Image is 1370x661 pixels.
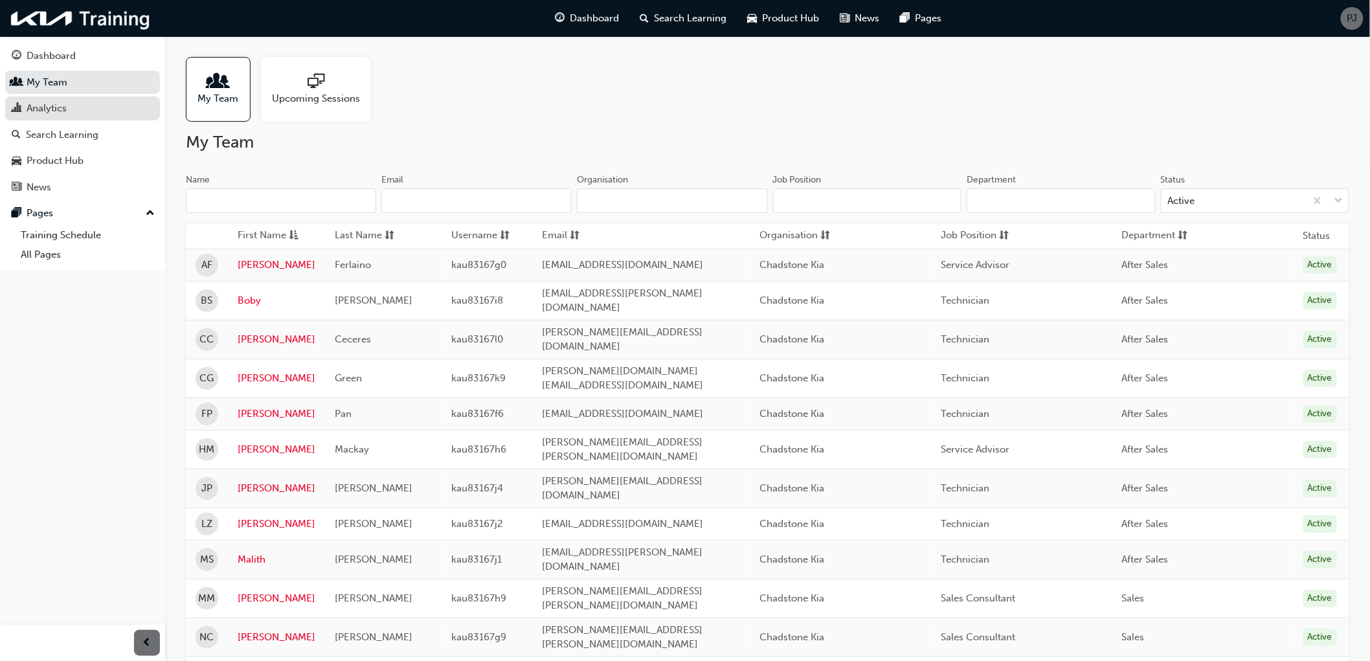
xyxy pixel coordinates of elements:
[1161,174,1185,186] div: Status
[1122,333,1169,345] span: After Sales
[542,518,703,530] span: [EMAIL_ADDRESS][DOMAIN_NAME]
[238,228,309,244] button: First Nameasc-icon
[201,293,213,308] span: BS
[1122,228,1193,244] button: Departmentsorting-icon
[654,11,726,26] span: Search Learning
[335,372,362,384] span: Green
[542,326,702,353] span: [PERSON_NAME][EMAIL_ADDRESS][DOMAIN_NAME]
[451,228,497,244] span: Username
[542,436,702,463] span: [PERSON_NAME][EMAIL_ADDRESS][PERSON_NAME][DOMAIN_NAME]
[146,205,155,222] span: up-icon
[200,371,214,386] span: CG
[6,5,155,32] img: kia-training
[759,228,818,244] span: Organisation
[335,443,369,455] span: Mackay
[1122,408,1169,420] span: After Sales
[451,443,506,455] span: kau83167h6
[1334,193,1343,210] span: down-icon
[759,631,824,643] span: Chadstone Kia
[542,287,702,314] span: [EMAIL_ADDRESS][PERSON_NAME][DOMAIN_NAME]
[941,228,1012,244] button: Job Positionsorting-icon
[1303,256,1337,274] div: Active
[186,174,210,186] div: Name
[999,228,1009,244] span: sorting-icon
[381,174,403,186] div: Email
[570,228,579,244] span: sorting-icon
[941,443,1009,455] span: Service Advisor
[941,259,1009,271] span: Service Advisor
[451,259,506,271] span: kau83167g0
[16,225,160,245] a: Training Schedule
[542,546,702,573] span: [EMAIL_ADDRESS][PERSON_NAME][DOMAIN_NAME]
[5,123,160,147] a: Search Learning
[12,155,21,167] span: car-icon
[238,293,315,308] a: Boby
[1122,592,1145,604] span: Sales
[27,180,51,195] div: News
[335,482,412,494] span: [PERSON_NAME]
[199,442,215,457] span: HM
[1303,629,1337,646] div: Active
[967,174,1016,186] div: Department
[759,482,824,494] span: Chadstone Kia
[941,372,989,384] span: Technician
[759,443,824,455] span: Chadstone Kia
[629,5,737,32] a: search-iconSearch Learning
[451,408,504,420] span: kau83167f6
[451,592,506,604] span: kau83167h9
[335,631,412,643] span: [PERSON_NAME]
[1303,551,1337,568] div: Active
[200,630,214,645] span: NC
[451,372,506,384] span: kau83167k9
[451,518,503,530] span: kau83167j2
[261,57,381,122] a: Upcoming Sessions
[12,208,21,219] span: pages-icon
[941,333,989,345] span: Technician
[915,11,941,26] span: Pages
[27,49,76,63] div: Dashboard
[1303,405,1337,423] div: Active
[759,333,824,345] span: Chadstone Kia
[1178,228,1188,244] span: sorting-icon
[12,182,21,194] span: news-icon
[855,11,879,26] span: News
[1122,554,1169,565] span: After Sales
[545,5,629,32] a: guage-iconDashboard
[5,44,160,68] a: Dashboard
[201,481,212,496] span: JP
[142,635,152,651] span: prev-icon
[1347,11,1358,26] span: PJ
[12,103,21,115] span: chart-icon
[542,624,702,651] span: [PERSON_NAME][EMAIL_ADDRESS][PERSON_NAME][DOMAIN_NAME]
[773,174,822,186] div: Job Position
[1303,480,1337,497] div: Active
[1122,518,1169,530] span: After Sales
[200,332,214,347] span: CC
[941,554,989,565] span: Technician
[747,10,757,27] span: car-icon
[1303,370,1337,387] div: Active
[201,258,212,273] span: AF
[238,332,315,347] a: [PERSON_NAME]
[1122,259,1169,271] span: After Sales
[1122,482,1169,494] span: After Sales
[1122,372,1169,384] span: After Sales
[238,630,315,645] a: [PERSON_NAME]
[201,517,212,532] span: LZ
[186,188,376,213] input: Name
[238,442,315,457] a: [PERSON_NAME]
[759,259,824,271] span: Chadstone Kia
[238,371,315,386] a: [PERSON_NAME]
[335,408,352,420] span: Pan
[570,11,619,26] span: Dashboard
[759,295,824,306] span: Chadstone Kia
[759,518,824,530] span: Chadstone Kia
[1303,515,1337,533] div: Active
[941,295,989,306] span: Technician
[1341,7,1364,30] button: PJ
[12,77,21,89] span: people-icon
[1303,331,1337,348] div: Active
[335,295,412,306] span: [PERSON_NAME]
[451,228,522,244] button: Usernamesorting-icon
